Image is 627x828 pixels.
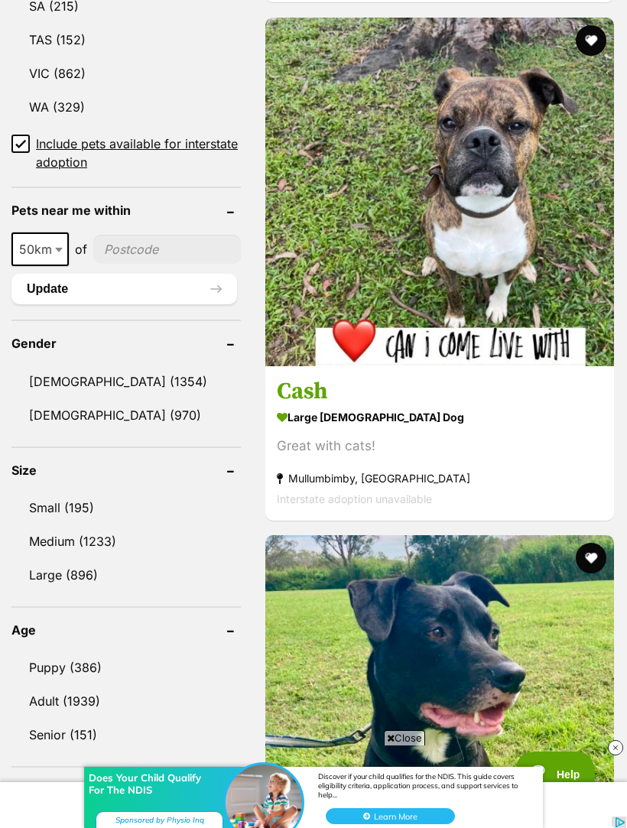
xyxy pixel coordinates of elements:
[318,35,524,63] div: Discover if your child qualifies for the NDIS. This guide covers eligibility criteria, applicatio...
[277,406,603,428] strong: large [DEMOGRAPHIC_DATA] Dog
[277,492,432,505] span: Interstate adoption unavailable
[89,35,216,60] div: Does Your Child Qualify For The NDIS
[384,730,425,745] span: Close
[265,365,614,521] a: Cash large [DEMOGRAPHIC_DATA] Dog Great with cats! Mullumbimby, [GEOGRAPHIC_DATA] Interstate adop...
[11,492,241,524] a: Small (195)
[11,685,241,717] a: Adult (1939)
[11,135,241,171] a: Include pets available for interstate adoption
[11,399,241,431] a: [DEMOGRAPHIC_DATA] (970)
[36,135,241,171] span: Include pets available for interstate adoption
[326,72,455,88] button: Learn More
[11,57,241,89] a: VIC (862)
[11,91,241,123] a: WA (329)
[75,240,87,258] span: of
[11,336,241,350] header: Gender
[277,436,603,456] div: Great with cats!
[11,525,241,557] a: Medium (1233)
[11,719,241,751] a: Senior (151)
[11,232,69,266] span: 50km
[11,274,237,304] button: Update
[576,25,606,56] button: favourite
[11,365,241,398] a: [DEMOGRAPHIC_DATA] (1354)
[576,543,606,573] button: favourite
[11,463,241,477] header: Size
[11,651,241,684] a: Puppy (386)
[11,559,241,591] a: Large (896)
[265,18,614,366] img: Cash - Boxer Dog
[608,740,623,755] img: close_rtb.svg
[11,623,241,637] header: Age
[11,24,241,56] a: TAS (152)
[96,75,223,94] div: Sponsored by Physio Inq
[11,203,241,217] header: Pets near me within
[277,377,603,406] h3: Cash
[13,239,67,260] span: 50km
[226,28,302,105] img: Does Your Child Qualify For The NDIS
[277,468,603,489] strong: Mullumbimby, [GEOGRAPHIC_DATA]
[93,235,241,264] input: postcode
